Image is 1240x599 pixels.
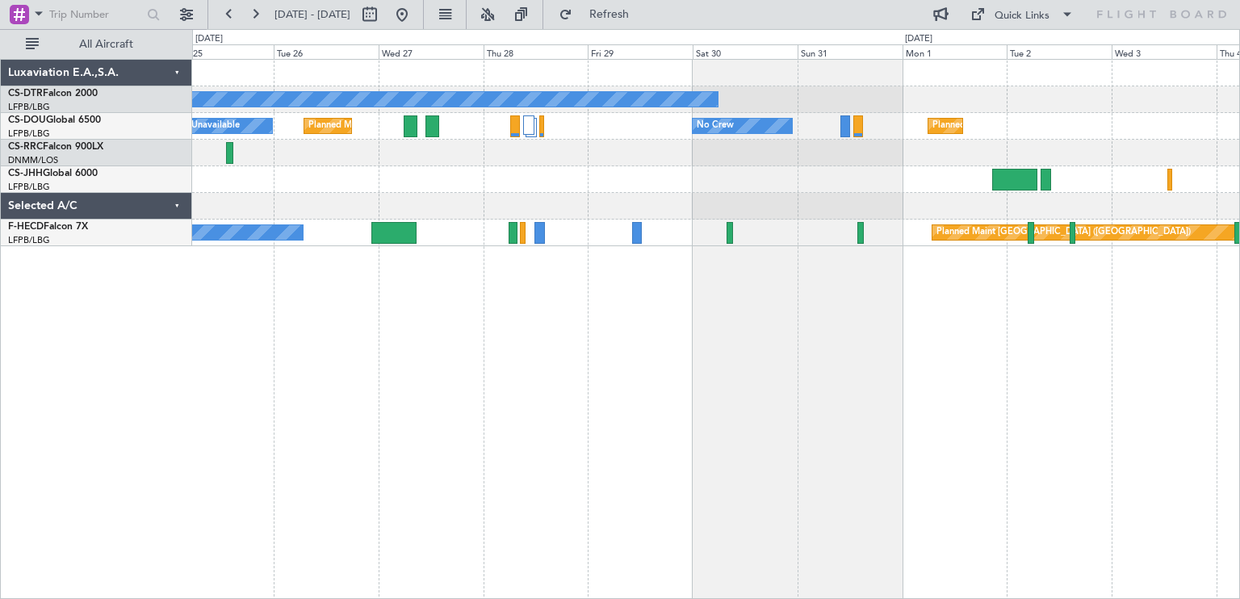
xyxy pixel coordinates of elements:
[905,32,932,46] div: [DATE]
[8,142,43,152] span: CS-RRC
[8,128,50,140] a: LFPB/LBG
[693,44,798,59] div: Sat 30
[551,2,648,27] button: Refresh
[8,142,103,152] a: CS-RRCFalcon 900LX
[903,44,1007,59] div: Mon 1
[169,44,274,59] div: Mon 25
[995,8,1049,24] div: Quick Links
[576,9,643,20] span: Refresh
[274,7,350,22] span: [DATE] - [DATE]
[8,222,88,232] a: F-HECDFalcon 7X
[798,44,903,59] div: Sun 31
[42,39,170,50] span: All Aircraft
[8,234,50,246] a: LFPB/LBG
[379,44,484,59] div: Wed 27
[8,89,43,98] span: CS-DTR
[8,222,44,232] span: F-HECD
[308,114,563,138] div: Planned Maint [GEOGRAPHIC_DATA] ([GEOGRAPHIC_DATA])
[962,2,1082,27] button: Quick Links
[8,154,58,166] a: DNMM/LOS
[484,44,589,59] div: Thu 28
[8,101,50,113] a: LFPB/LBG
[936,220,1191,245] div: Planned Maint [GEOGRAPHIC_DATA] ([GEOGRAPHIC_DATA])
[8,169,43,178] span: CS-JHH
[1007,44,1112,59] div: Tue 2
[588,44,693,59] div: Fri 29
[8,181,50,193] a: LFPB/LBG
[932,114,1187,138] div: Planned Maint [GEOGRAPHIC_DATA] ([GEOGRAPHIC_DATA])
[8,115,101,125] a: CS-DOUGlobal 6500
[274,44,379,59] div: Tue 26
[8,115,46,125] span: CS-DOU
[8,89,98,98] a: CS-DTRFalcon 2000
[49,2,142,27] input: Trip Number
[195,32,223,46] div: [DATE]
[697,114,734,138] div: No Crew
[18,31,175,57] button: All Aircraft
[8,169,98,178] a: CS-JHHGlobal 6000
[173,114,240,138] div: A/C Unavailable
[1112,44,1217,59] div: Wed 3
